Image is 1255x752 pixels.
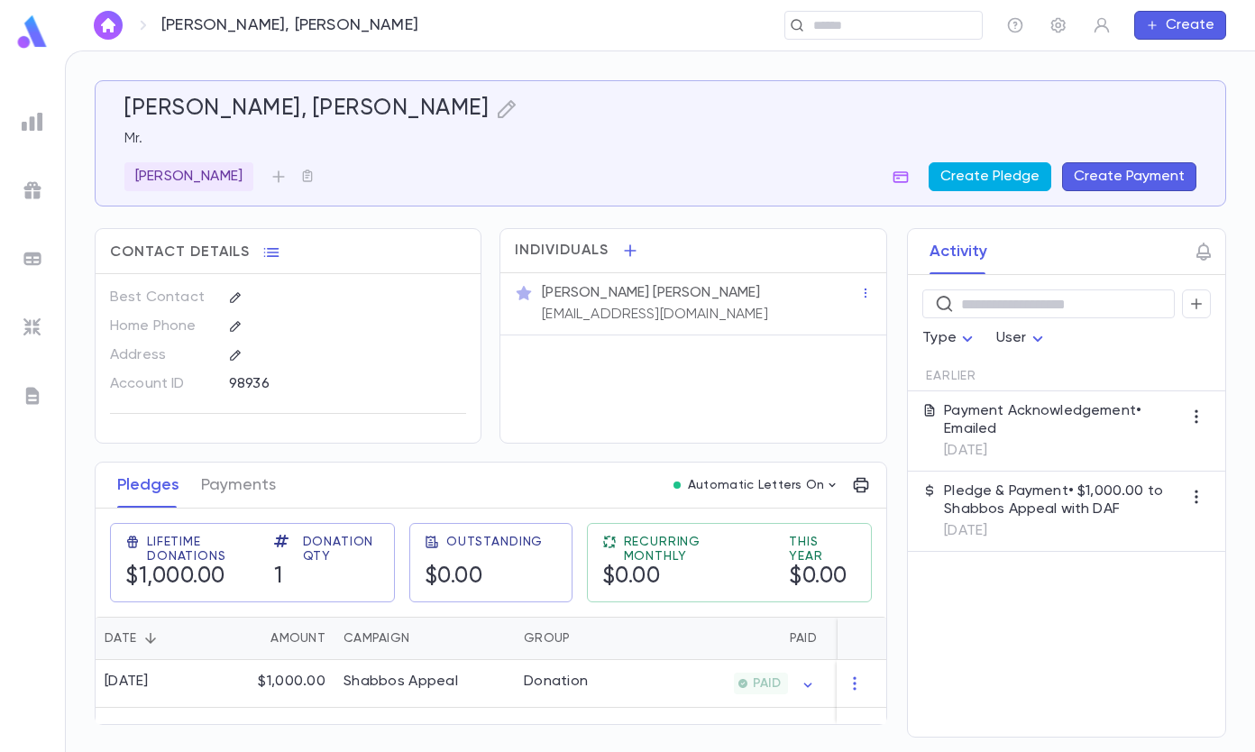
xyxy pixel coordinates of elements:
div: Shabbos Appeal [344,673,458,691]
h5: 1 [274,564,283,591]
button: Pledges [117,463,179,508]
button: Activity [930,229,987,274]
img: imports_grey.530a8a0e642e233f2baf0ef88e8c9fcb.svg [22,316,43,338]
div: $1,000.00 [217,660,334,708]
span: User [996,331,1027,345]
p: Mr. [124,130,1196,148]
p: [PERSON_NAME] [PERSON_NAME] [542,284,760,302]
button: Sort [136,624,165,653]
h5: $0.00 [425,564,483,591]
span: Donation Qty [303,535,380,564]
img: letters_grey.7941b92b52307dd3b8a917253454ce1c.svg [22,385,43,407]
div: Paid [650,617,826,660]
img: logo [14,14,50,50]
p: [DATE] [944,522,1182,540]
div: Campaign [334,617,515,660]
p: Account ID [110,370,214,399]
span: This Year [789,535,856,564]
div: Date [105,617,136,660]
span: Type [922,331,957,345]
div: Outstanding [826,617,961,660]
button: Sort [409,624,438,653]
div: 98936 [229,370,418,397]
span: PAID [746,676,788,691]
p: [PERSON_NAME], [PERSON_NAME] [161,15,418,35]
p: Best Contact [110,283,214,312]
h5: $0.00 [602,564,661,591]
h5: [PERSON_NAME], [PERSON_NAME] [124,96,489,123]
button: Sort [761,624,790,653]
div: [DATE] [105,673,149,691]
div: Amount [270,617,325,660]
h5: $0.00 [789,564,847,591]
button: Create Pledge [929,162,1051,191]
button: Create [1134,11,1226,40]
button: Sort [242,624,270,653]
button: Automatic Letters On [666,472,847,498]
p: Automatic Letters On [688,478,825,492]
button: Sort [570,624,599,653]
p: Payment Acknowledgement • Emailed [944,402,1182,438]
button: Sort [835,624,864,653]
div: Group [515,617,650,660]
div: Paid [790,617,817,660]
p: Address [110,341,214,370]
span: Outstanding [446,535,543,549]
span: Earlier [926,369,976,383]
h5: $1,000.00 [125,564,225,591]
span: Lifetime Donations [147,535,252,564]
span: Contact Details [110,243,250,261]
div: Type [922,321,978,356]
div: [PERSON_NAME] [124,162,253,191]
div: Date [96,617,217,660]
div: Donation [524,673,588,691]
button: Payments [201,463,276,508]
div: Group [524,617,570,660]
button: Create Payment [1062,162,1196,191]
img: campaigns_grey.99e729a5f7ee94e3726e6486bddda8f1.svg [22,179,43,201]
p: [EMAIL_ADDRESS][DOMAIN_NAME] [542,306,767,324]
img: home_white.a664292cf8c1dea59945f0da9f25487c.svg [97,18,119,32]
p: [DATE] [944,442,1182,460]
div: Campaign [344,617,409,660]
span: Recurring Monthly [624,535,768,564]
p: Home Phone [110,312,214,341]
span: Individuals [515,242,609,260]
p: Pledge & Payment • $1,000.00 to Shabbos Appeal with DAF [944,482,1182,518]
div: Amount [217,617,334,660]
img: reports_grey.c525e4749d1bce6a11f5fe2a8de1b229.svg [22,111,43,133]
p: [PERSON_NAME] [135,168,243,186]
div: User [996,321,1049,356]
img: batches_grey.339ca447c9d9533ef1741baa751efc33.svg [22,248,43,270]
